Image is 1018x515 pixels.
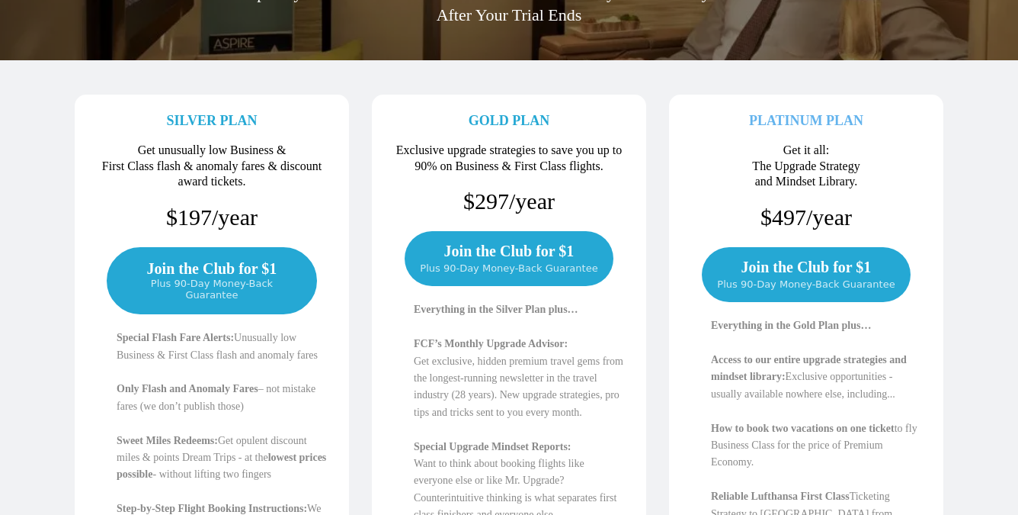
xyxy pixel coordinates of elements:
[414,441,571,452] span: Special Upgrade Mindset Reports:
[711,354,907,382] span: Access to our entire upgrade strategies and mindset library:
[755,175,857,188] span: and Mindset Library.
[711,371,895,399] span: Exclusive opportunities - usually available nowhere else, including...
[117,383,315,411] span: – not mistake fares (we don’t publish those)
[117,435,307,463] span: Get opulent discount miles & points Dream Trips - at the
[138,143,287,156] span: Get unusually low Business &
[752,159,860,172] span: The Upgrade Strategy
[444,243,575,260] span: Join the Club for $1
[711,491,850,502] span: Reliable Lufthansa First Class
[711,423,917,468] span: to fly Business Class for the price of Premium Economy.
[702,247,910,302] a: Join the Club for $1 Plus 90-Day Money-Back Guarantee
[117,332,234,343] span: Special Flash Fare Alerts:
[117,435,218,446] span: Sweet Miles Redeems:
[107,247,317,314] a: Join the Club for $1 Plus 90-Day Money-Back Guarantee
[147,260,277,278] span: Join the Club for $1
[749,113,863,128] strong: PLATINUM PLAN
[414,356,623,418] span: Get exclusive, hidden premium travel gems from the longest-running newsletter in the travel indus...
[717,278,895,290] span: Plus 90-Day Money-Back Guarantee
[463,186,555,216] p: $297/year
[117,383,258,394] span: Only Flash and Anomaly Fares
[469,113,550,128] strong: GOLD PLAN
[437,5,582,24] span: After Your Trial Ends
[117,503,307,514] span: Step-by-Step Flight Booking Instructions:
[405,231,613,286] a: Join the Club for $1 Plus 90-Day Money-Back Guarantee
[123,278,300,301] span: Plus 90-Day Money-Back Guarantee
[102,159,322,188] span: First Class flash & anomaly fares & discount award tickets.
[167,113,258,128] strong: SILVER PLAN
[80,202,344,232] p: $197/year
[741,259,872,276] span: Join the Club for $1
[414,304,578,315] span: Everything in the Silver Plan plus…
[414,338,568,349] span: FCF’s Monthly Upgrade Advisor:
[760,202,852,232] p: $497/year
[152,468,271,480] span: - without lifting two fingers
[711,423,895,434] span: How to book two vacations on one ticket
[117,332,318,360] span: Unusually low Business & First Class flash and anomaly fares
[396,143,622,172] span: Exclusive upgrade strategies to save you up to 90% on Business & First Class flights.
[711,320,871,331] span: Everything in the Gold Plan plus…
[420,262,597,274] span: Plus 90-Day Money-Back Guarantee
[783,143,829,156] span: Get it all:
